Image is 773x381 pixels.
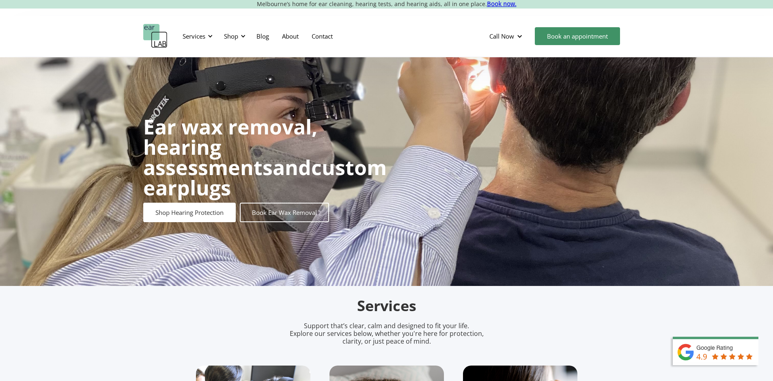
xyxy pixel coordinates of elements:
[279,322,494,346] p: Support that’s clear, calm and designed to fit your life. Explore our services below, whether you...
[224,32,238,40] div: Shop
[143,203,236,222] a: Shop Hearing Protection
[535,27,620,45] a: Book an appointment
[183,32,205,40] div: Services
[143,154,387,201] strong: custom earplugs
[250,24,276,48] a: Blog
[483,24,531,48] div: Call Now
[196,297,577,316] h2: Services
[276,24,305,48] a: About
[240,203,329,222] a: Book Ear Wax Removal
[219,24,248,48] div: Shop
[305,24,339,48] a: Contact
[489,32,514,40] div: Call Now
[143,113,317,181] strong: Ear wax removal, hearing assessments
[143,117,387,198] h1: and
[143,24,168,48] a: home
[178,24,215,48] div: Services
